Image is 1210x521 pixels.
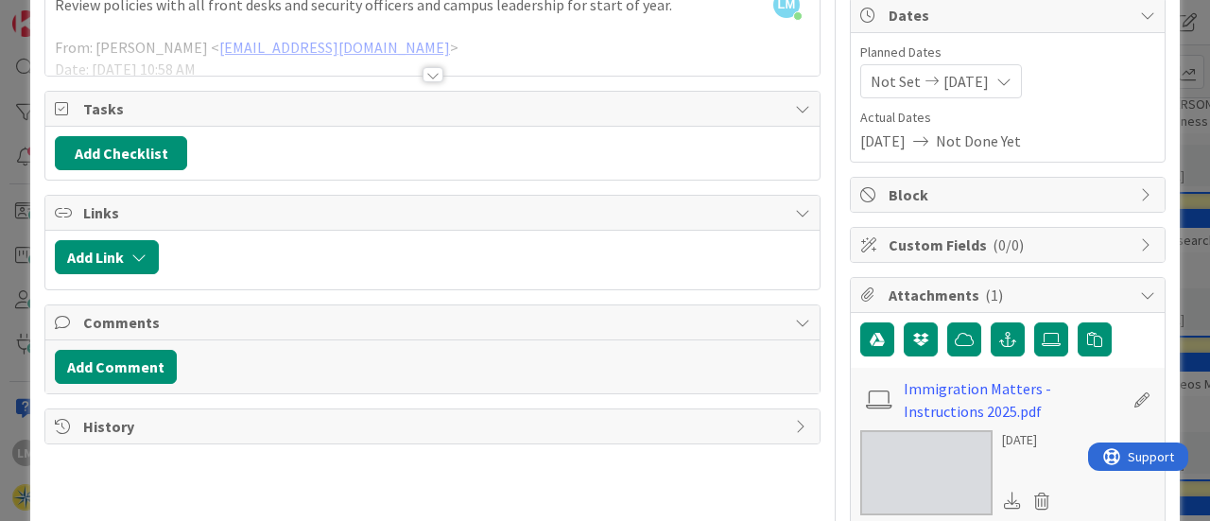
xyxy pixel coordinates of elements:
[1002,430,1057,450] div: [DATE]
[83,415,786,438] span: History
[936,130,1021,152] span: Not Done Yet
[860,43,1155,62] span: Planned Dates
[889,183,1131,206] span: Block
[83,201,786,224] span: Links
[83,311,786,334] span: Comments
[943,70,989,93] span: [DATE]
[889,234,1131,256] span: Custom Fields
[993,235,1024,254] span: ( 0/0 )
[1002,489,1023,513] div: Download
[889,4,1131,26] span: Dates
[55,350,177,384] button: Add Comment
[55,136,187,170] button: Add Checklist
[40,3,86,26] span: Support
[83,97,786,120] span: Tasks
[889,284,1131,306] span: Attachments
[904,377,1123,423] a: Immigration Matters - Instructions 2025.pdf
[871,70,921,93] span: Not Set
[985,286,1003,304] span: ( 1 )
[55,240,159,274] button: Add Link
[860,108,1155,128] span: Actual Dates
[860,130,906,152] span: [DATE]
